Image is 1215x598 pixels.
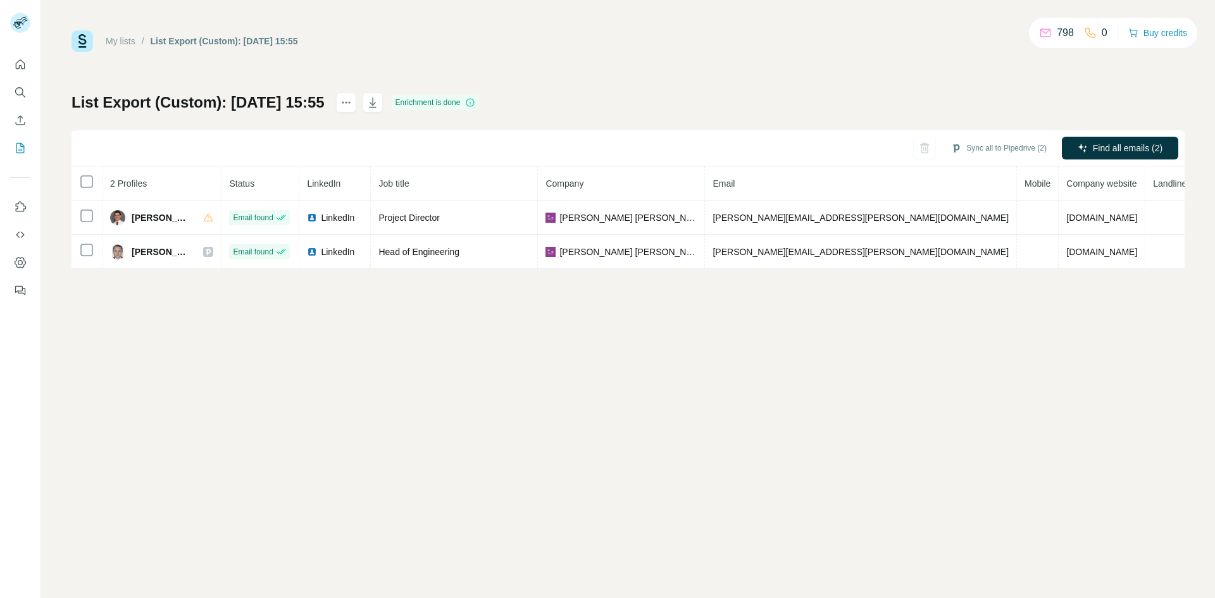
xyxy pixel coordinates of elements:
[233,246,273,258] span: Email found
[378,213,439,223] span: Project Director
[392,95,480,110] div: Enrichment is done
[336,92,356,113] button: actions
[233,212,273,223] span: Email found
[307,247,317,257] img: LinkedIn logo
[545,247,556,257] img: company-logo
[151,35,298,47] div: List Export (Custom): [DATE] 15:55
[559,246,697,258] span: [PERSON_NAME] [PERSON_NAME]
[72,30,93,52] img: Surfe Logo
[1057,25,1074,40] p: 798
[559,211,697,224] span: [PERSON_NAME] [PERSON_NAME]
[713,247,1009,257] span: [PERSON_NAME][EMAIL_ADDRESS][PERSON_NAME][DOMAIN_NAME]
[10,279,30,302] button: Feedback
[713,178,735,189] span: Email
[1066,247,1137,257] span: [DOMAIN_NAME]
[10,196,30,218] button: Use Surfe on LinkedIn
[132,211,190,224] span: [PERSON_NAME]
[10,81,30,104] button: Search
[545,178,583,189] span: Company
[1066,213,1137,223] span: [DOMAIN_NAME]
[545,213,556,223] img: company-logo
[1093,142,1162,154] span: Find all emails (2)
[942,139,1056,158] button: Sync all to Pipedrive (2)
[378,247,459,257] span: Head of Engineering
[10,53,30,76] button: Quick start
[1025,178,1050,189] span: Mobile
[110,244,125,259] img: Avatar
[1128,24,1187,42] button: Buy credits
[10,251,30,274] button: Dashboard
[1153,178,1187,189] span: Landline
[378,178,409,189] span: Job title
[321,211,354,224] span: LinkedIn
[307,213,317,223] img: LinkedIn logo
[142,35,144,47] li: /
[229,178,254,189] span: Status
[110,178,147,189] span: 2 Profiles
[1066,178,1137,189] span: Company website
[106,36,135,46] a: My lists
[132,246,190,258] span: [PERSON_NAME]
[321,246,354,258] span: LinkedIn
[713,213,1009,223] span: [PERSON_NAME][EMAIL_ADDRESS][PERSON_NAME][DOMAIN_NAME]
[10,137,30,159] button: My lists
[307,178,340,189] span: LinkedIn
[1102,25,1107,40] p: 0
[10,223,30,246] button: Use Surfe API
[10,109,30,132] button: Enrich CSV
[72,92,325,113] h1: List Export (Custom): [DATE] 15:55
[110,210,125,225] img: Avatar
[1062,137,1178,159] button: Find all emails (2)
